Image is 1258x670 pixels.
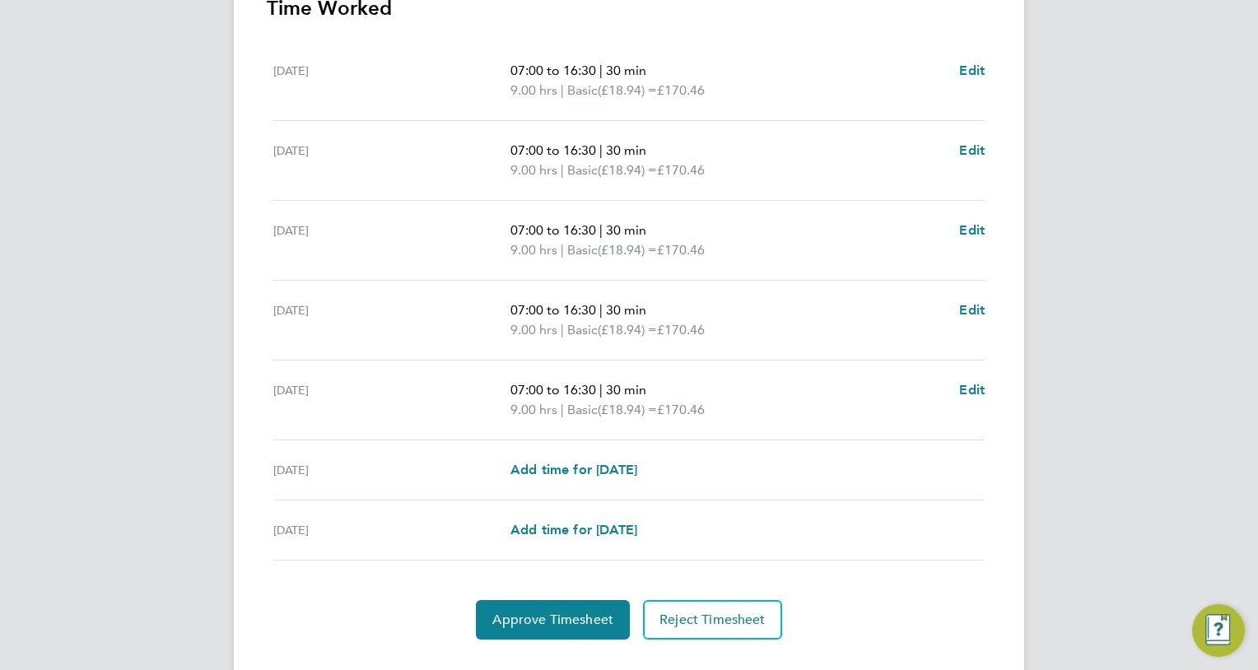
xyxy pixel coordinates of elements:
span: 9.00 hrs [510,162,557,178]
div: [DATE] [273,460,510,480]
span: | [599,63,603,78]
div: [DATE] [273,61,510,100]
span: Basic [567,161,598,180]
div: [DATE] [273,141,510,180]
div: [DATE] [273,520,510,540]
span: | [599,302,603,318]
span: Basic [567,81,598,100]
button: Engage Resource Center [1192,604,1245,657]
button: Reject Timesheet [643,600,782,640]
span: Edit [959,63,985,78]
span: | [561,82,564,98]
span: Basic [567,400,598,420]
div: [DATE] [273,221,510,260]
div: [DATE] [273,380,510,420]
span: 30 min [606,382,646,398]
span: | [599,222,603,238]
span: | [561,242,564,258]
span: 07:00 to 16:30 [510,382,596,398]
span: 30 min [606,302,646,318]
span: 30 min [606,222,646,238]
button: Approve Timesheet [476,600,630,640]
span: | [599,142,603,158]
a: Add time for [DATE] [510,520,637,540]
span: 07:00 to 16:30 [510,222,596,238]
span: 07:00 to 16:30 [510,63,596,78]
span: | [599,382,603,398]
span: 07:00 to 16:30 [510,142,596,158]
span: Reject Timesheet [659,612,766,628]
span: 07:00 to 16:30 [510,302,596,318]
span: 9.00 hrs [510,242,557,258]
span: 30 min [606,142,646,158]
a: Edit [959,300,985,320]
span: (£18.94) = [598,162,657,178]
div: [DATE] [273,300,510,340]
span: Edit [959,222,985,238]
span: 9.00 hrs [510,322,557,337]
span: Add time for [DATE] [510,522,637,537]
span: 30 min [606,63,646,78]
span: 9.00 hrs [510,82,557,98]
span: Edit [959,142,985,158]
span: (£18.94) = [598,322,657,337]
span: (£18.94) = [598,82,657,98]
span: 9.00 hrs [510,402,557,417]
a: Edit [959,141,985,161]
span: | [561,402,564,417]
span: Approve Timesheet [492,612,613,628]
span: (£18.94) = [598,242,657,258]
span: | [561,322,564,337]
span: Basic [567,240,598,260]
span: £170.46 [657,402,705,417]
a: Add time for [DATE] [510,460,637,480]
span: £170.46 [657,322,705,337]
span: Add time for [DATE] [510,462,637,477]
span: Basic [567,320,598,340]
span: Edit [959,302,985,318]
span: | [561,162,564,178]
span: £170.46 [657,242,705,258]
a: Edit [959,221,985,240]
span: Edit [959,382,985,398]
span: £170.46 [657,82,705,98]
a: Edit [959,61,985,81]
span: £170.46 [657,162,705,178]
a: Edit [959,380,985,400]
span: (£18.94) = [598,402,657,417]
